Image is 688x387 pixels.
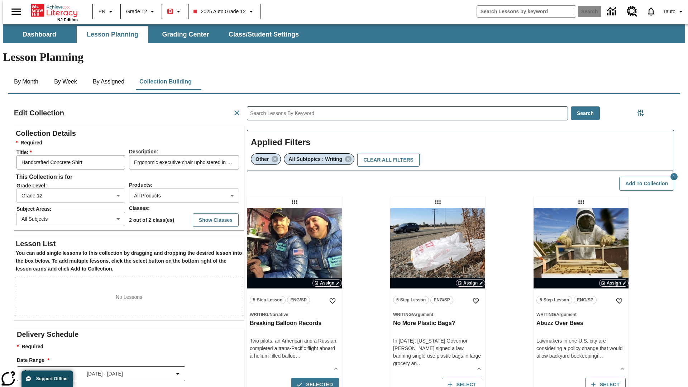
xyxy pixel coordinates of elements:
[633,106,648,120] button: Filters Side menu
[536,311,626,318] span: Topic: Writing/Argument
[17,329,244,340] h2: Delivery Schedule
[536,320,626,327] h3: Abuzz Over Bees
[434,296,450,304] span: ENG/SP
[16,128,242,139] h2: Collection Details
[670,173,678,180] span: 1
[16,249,242,273] h6: You can add single lessons to this collection by dragging and dropping the desired lesson into th...
[617,363,628,374] button: Show Details
[6,1,27,22] button: Open side menu
[250,320,339,327] h3: Breaking Balloon Records
[290,296,306,304] span: ENG/SP
[17,357,244,364] h3: Date Range
[536,337,626,360] div: Lawmakers in one U.S. city are considering a policy change that would allow backyard beekeeping
[555,312,556,317] span: /
[164,5,186,18] button: Boost Class color is red. Change class color
[21,371,73,387] button: Support Offline
[250,296,286,304] button: 5-Step Lesson
[251,153,281,165] div: Remove Other filter selected item
[268,312,269,317] span: /
[413,312,433,317] span: Argument
[250,337,339,360] div: Two pilots, an American and a Russian, completed a trans-Pacific flight aboard a helium-filled ballo
[173,369,182,378] svg: Collapse Date Range Filter
[574,296,597,304] button: ENG/SP
[288,156,342,162] span: All Subtopics : Writing
[432,196,444,208] div: Draggable lesson: No More Plastic Bags?
[536,296,572,304] button: 5-Step Lesson
[116,293,142,301] p: No Lessons
[330,363,341,374] button: Show Details
[247,130,674,171] div: Applied Filters
[393,296,429,304] button: 5-Step Lesson
[463,280,478,286] span: Assign
[16,238,242,249] h2: Lesson List
[320,280,334,286] span: Assign
[250,311,339,318] span: Topic: Writing/Narrative
[477,6,576,17] input: search field
[16,183,128,188] span: Grade Level :
[251,134,670,151] h2: Applied Filters
[255,156,269,162] span: Other
[287,296,310,304] button: ENG/SP
[412,312,413,317] span: /
[607,280,621,286] span: Assign
[598,353,603,359] span: …
[223,26,305,43] button: Class/Student Settings
[540,296,569,304] span: 5-Step Lesson
[129,182,152,188] span: Products :
[31,3,78,18] a: Home
[36,376,67,381] span: Support Offline
[393,311,482,318] span: Topic: Writing/Argument
[622,2,642,21] a: Resource Center, Will open in new tab
[312,279,342,287] button: Assign Choose Dates
[575,196,587,208] div: Draggable lesson: Abuzz Over Bees
[417,360,422,366] span: …
[17,343,244,351] p: Required
[660,5,688,18] button: Profile/Settings
[430,296,453,304] button: ENG/SP
[289,196,300,208] div: Draggable lesson: Breaking Balloon Records
[393,320,482,327] h3: No More Plastic Bags?
[87,73,130,90] button: By Assigned
[129,216,174,224] p: 2 out of 2 class(es)
[414,360,417,366] span: n
[456,279,485,287] button: Assign Choose Dates
[193,8,245,15] span: 2025 Auto Grade 12
[129,205,150,211] span: Classes :
[269,312,288,317] span: Narrative
[577,296,593,304] span: ENG/SP
[396,296,426,304] span: 5-Step Lesson
[87,370,123,378] span: [DATE] - [DATE]
[129,149,158,154] span: Description :
[296,353,301,359] span: …
[168,7,172,16] span: B
[230,106,244,120] button: Cancel
[16,172,242,182] h6: This Collection is for
[556,312,577,317] span: Argument
[48,73,83,90] button: By Week
[326,295,339,307] button: Add to Favorites
[357,153,420,167] button: Clear All Filters
[253,296,282,304] span: 5-Step Lesson
[95,5,118,18] button: Language: EN, Select a language
[663,8,675,15] span: Tauto
[16,188,125,203] div: Grade 12
[129,188,239,203] div: All Products
[150,26,221,43] button: Grading Center
[642,2,660,21] a: Notifications
[4,26,75,43] button: Dashboard
[597,353,598,359] span: i
[599,279,629,287] button: Assign Choose Dates
[284,153,354,165] div: Remove All Subtopics : Writing filter selected item
[603,2,622,21] a: Data Center
[126,8,147,15] span: Grade 12
[99,8,105,15] span: EN
[3,51,685,64] h1: Lesson Planning
[469,295,482,307] button: Add to Favorites
[3,26,305,43] div: SubNavbar
[393,337,482,367] div: In [DATE], [US_STATE] Governor [PERSON_NAME] signed a law banning single-use plastic bags in larg...
[393,312,412,317] span: Writing
[536,312,555,317] span: Writing
[474,363,484,374] button: Show Details
[31,3,78,22] div: Home
[191,5,258,18] button: Class: 2025 Auto Grade 12, Select your class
